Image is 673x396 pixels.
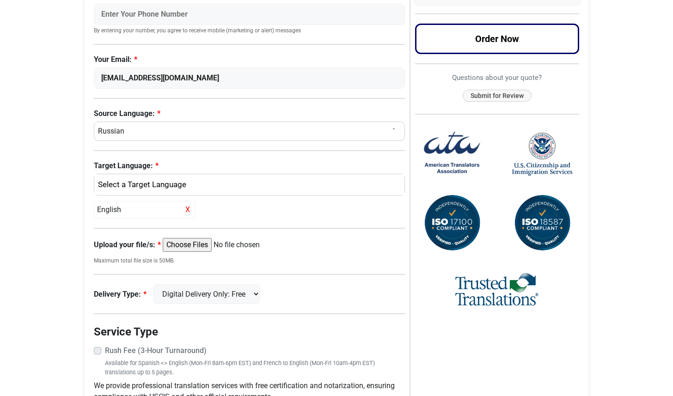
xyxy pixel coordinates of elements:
input: Enter Your Phone Number [94,4,405,25]
div: English [99,179,395,191]
label: Source Language: [94,108,405,119]
img: ISO 18587 Compliant Certification [512,193,572,253]
button: English [94,174,405,196]
span: X [183,204,193,215]
button: Submit for Review [463,90,532,102]
small: Maximum total file size is 50MB. [94,256,405,265]
img: American Translators Association Logo [422,124,482,184]
label: Your Email: [94,54,405,65]
h6: Questions about your quote? [415,73,580,82]
small: By entering your number, you agree to receive mobile (marketing or alert) messages [94,27,405,35]
input: Enter Your Email [94,67,405,89]
img: United States Citizenship and Immigration Services Logo [512,132,572,177]
label: Upload your file/s: [94,239,161,250]
img: Trusted Translations Logo [455,272,538,308]
small: Available for Spanish <> English (Mon-Fri 8am-6pm EST) and French to English (Mon-Fri 10am-4pm ES... [105,359,405,376]
legend: Service Type [94,323,405,340]
button: Order Now [415,24,580,54]
img: ISO 17100 Compliant Certification [422,193,482,253]
label: Delivery Type: [94,289,147,300]
strong: Rush Fee (3-Hour Turnaround) [105,346,207,355]
label: Target Language: [94,160,405,171]
div: English [94,201,196,219]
